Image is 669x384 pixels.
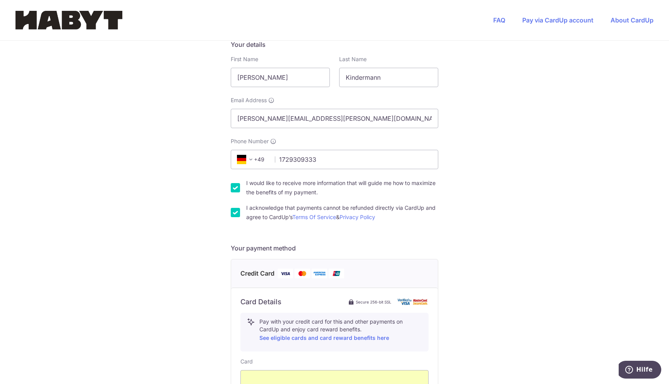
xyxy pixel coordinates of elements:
span: +49 [237,155,256,164]
span: +49 [235,155,269,164]
img: Union Pay [329,269,344,278]
a: Pay via CardUp account [522,16,594,24]
a: Terms Of Service [292,214,336,220]
iframe: Öffnet ein Widget, in dem Sie weitere Informationen finden [619,361,661,380]
input: Email address [231,109,438,128]
a: FAQ [493,16,505,24]
p: Pay with your credit card for this and other payments on CardUp and enjoy card reward benefits. [259,318,422,343]
a: About CardUp [611,16,654,24]
label: Last Name [339,55,367,63]
h5: Your details [231,40,438,49]
img: card secure [398,298,429,305]
img: American Express [312,269,327,278]
h5: Your payment method [231,243,438,253]
span: Email Address [231,96,267,104]
input: First name [231,68,330,87]
span: Secure 256-bit SSL [356,299,391,305]
img: Mastercard [295,269,310,278]
span: Credit Card [240,269,274,278]
a: See eligible cards and card reward benefits here [259,334,389,341]
label: I would like to receive more information that will guide me how to maximize the benefits of my pa... [246,178,438,197]
a: Privacy Policy [340,214,375,220]
img: Visa [278,269,293,278]
span: Phone Number [231,137,269,145]
label: First Name [231,55,258,63]
label: I acknowledge that payments cannot be refunded directly via CardUp and agree to CardUp’s & [246,203,438,222]
label: Card [240,358,253,365]
h6: Card Details [240,297,281,307]
input: Last name [339,68,438,87]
